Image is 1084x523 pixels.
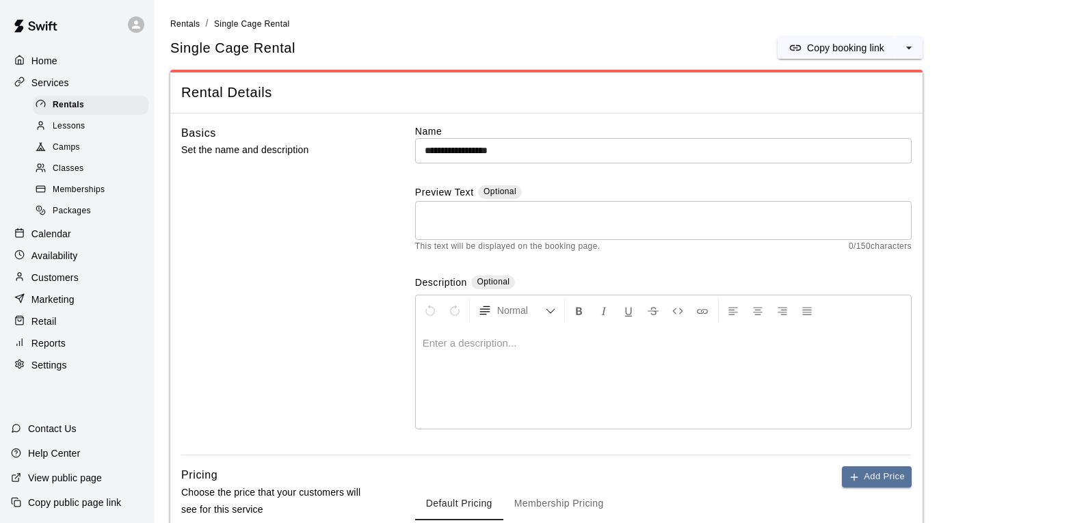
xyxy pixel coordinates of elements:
[28,496,121,509] p: Copy public page link
[11,267,143,288] a: Customers
[11,224,143,244] a: Calendar
[33,180,148,200] div: Memberships
[415,240,600,254] span: This text will be displayed on the booking page.
[53,204,91,218] span: Packages
[53,162,83,176] span: Classes
[771,298,794,323] button: Right Align
[419,298,442,323] button: Undo
[53,141,80,155] span: Camps
[28,446,80,460] p: Help Center
[31,249,78,263] p: Availability
[33,159,154,180] a: Classes
[503,487,615,520] button: Membership Pricing
[415,185,474,201] label: Preview Text
[33,159,148,178] div: Classes
[842,466,912,487] button: Add Price
[31,227,71,241] p: Calendar
[415,487,503,520] button: Default Pricing
[33,96,148,115] div: Rentals
[33,202,148,221] div: Packages
[473,298,561,323] button: Formatting Options
[181,83,912,102] span: Rental Details
[33,201,154,222] a: Packages
[666,298,689,323] button: Insert Code
[181,124,216,142] h6: Basics
[11,355,143,375] a: Settings
[415,124,912,138] label: Name
[214,19,290,29] span: Single Cage Rental
[484,187,516,196] span: Optional
[11,289,143,310] a: Marketing
[617,298,640,323] button: Format Underline
[28,471,102,485] p: View public page
[477,277,510,286] span: Optional
[807,41,884,55] p: Copy booking link
[31,336,66,350] p: Reports
[170,19,200,29] span: Rentals
[691,298,714,323] button: Insert Link
[11,311,143,332] a: Retail
[642,298,665,323] button: Format Strikethrough
[33,137,154,159] a: Camps
[497,304,545,317] span: Normal
[443,298,466,323] button: Redo
[11,51,143,71] a: Home
[795,298,819,323] button: Justify Align
[778,37,923,59] div: split button
[170,16,1068,31] nav: breadcrumb
[31,54,57,68] p: Home
[181,484,371,518] p: Choose the price that your customers will see for this service
[53,120,85,133] span: Lessons
[11,333,143,353] a: Reports
[28,422,77,435] p: Contact Us
[33,117,148,136] div: Lessons
[53,183,105,197] span: Memberships
[33,116,154,137] a: Lessons
[746,298,769,323] button: Center Align
[33,180,154,201] a: Memberships
[31,293,75,306] p: Marketing
[722,298,745,323] button: Left Align
[170,39,295,57] h5: Single Cage Rental
[11,72,143,93] a: Services
[415,276,467,291] label: Description
[31,271,79,284] p: Customers
[181,466,217,484] h6: Pricing
[33,138,148,157] div: Camps
[181,142,371,159] p: Set the name and description
[895,37,923,59] button: select merge strategy
[31,358,67,372] p: Settings
[170,18,200,29] a: Rentals
[778,37,895,59] button: Copy booking link
[33,94,154,116] a: Rentals
[592,298,616,323] button: Format Italics
[31,76,69,90] p: Services
[31,314,57,328] p: Retail
[11,245,143,266] a: Availability
[849,240,912,254] span: 0 / 150 characters
[206,16,209,31] li: /
[568,298,591,323] button: Format Bold
[53,98,84,112] span: Rentals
